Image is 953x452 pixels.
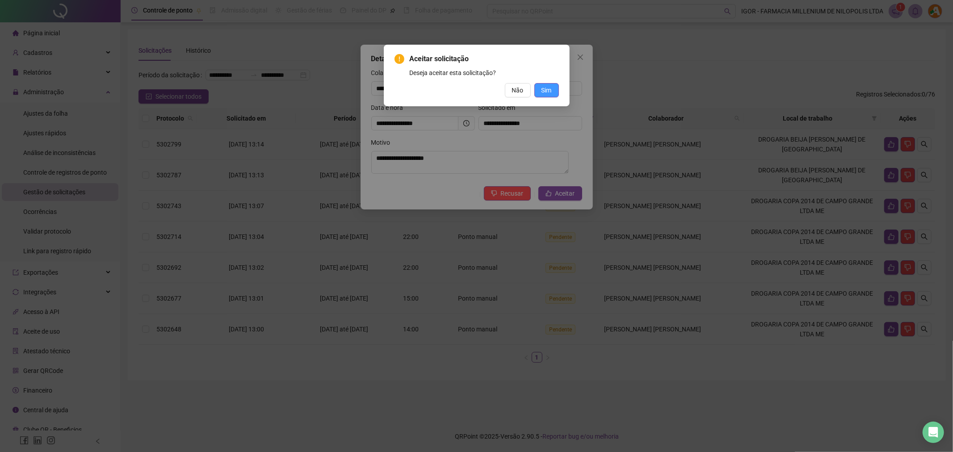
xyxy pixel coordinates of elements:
span: exclamation-circle [395,54,404,64]
span: Não [512,85,524,95]
div: Deseja aceitar esta solicitação? [410,68,559,78]
div: Open Intercom Messenger [923,422,944,443]
button: Não [505,83,531,97]
span: Sim [542,85,552,95]
span: Aceitar solicitação [410,54,559,64]
button: Sim [534,83,559,97]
